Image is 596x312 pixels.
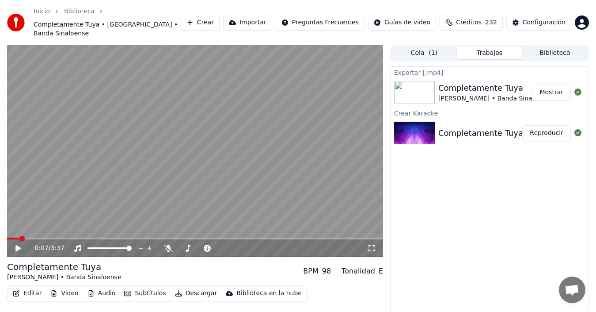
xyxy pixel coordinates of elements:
[342,266,375,277] div: Tonalidad
[9,287,45,300] button: Editar
[34,7,50,16] a: Inicio
[379,266,383,277] div: E
[223,15,272,31] button: Importar
[391,67,588,77] div: Exportar [.mp4]
[438,94,553,103] div: [PERSON_NAME] • Banda Sinaloense
[438,82,553,94] div: Completamente Tuya
[64,7,95,16] a: Biblioteca
[171,287,221,300] button: Descargar
[506,15,571,31] button: Configuración
[532,85,571,100] button: Mostrar
[181,15,220,31] button: Crear
[322,266,331,277] div: 98
[276,15,364,31] button: Preguntas Frecuentes
[34,244,48,253] span: 0:07
[47,287,82,300] button: Video
[522,46,588,59] button: Biblioteca
[51,244,65,253] span: 3:37
[456,18,482,27] span: Créditos
[391,108,588,118] div: Crear Karaoke
[34,20,181,38] span: Completamente Tuya • [GEOGRAPHIC_DATA] • Banda Sinaloense
[368,15,436,31] button: Guías de video
[34,7,181,38] nav: breadcrumb
[7,273,121,282] div: [PERSON_NAME] • Banda Sinaloense
[429,49,437,58] span: ( 1 )
[303,266,318,277] div: BPM
[391,46,457,59] button: Cola
[485,18,497,27] span: 232
[121,287,169,300] button: Subtítulos
[559,277,585,303] a: Chat abierto
[34,244,56,253] div: /
[84,287,119,300] button: Audio
[457,46,522,59] button: Trabajos
[522,125,571,141] button: Reproducir
[440,15,503,31] button: Créditos232
[236,289,302,298] div: Biblioteca en la nube
[7,14,25,31] img: youka
[7,261,121,273] div: Completamente Tuya
[523,18,566,27] div: Configuración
